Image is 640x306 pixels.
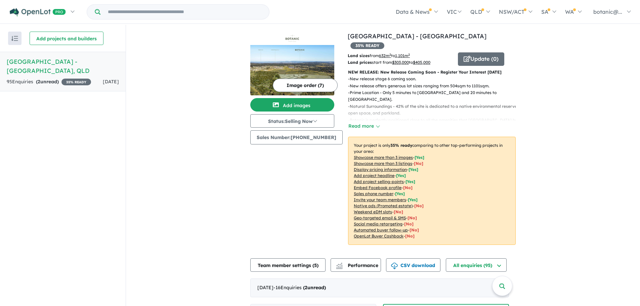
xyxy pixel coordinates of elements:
img: download icon [391,263,398,269]
button: All enquiries (95) [446,258,507,272]
button: Performance [331,258,381,272]
u: OpenLot Buyer Cashback [354,233,403,238]
span: [ Yes ] [406,179,415,184]
u: Showcase more than 3 listings [354,161,412,166]
p: from [348,52,453,59]
p: - Natural Surroundings - 42% of the site is dedicated to a native environmental reserve, open spa... [348,103,521,117]
span: [No] [404,221,414,226]
sup: 2 [408,53,410,56]
span: 35 % READY [61,79,91,85]
span: botanic@... [593,8,622,15]
span: [ Yes ] [395,191,405,196]
img: sort.svg [11,36,18,41]
p: NEW RELEASE: New Release Coming Soon - Register Your Interest [DATE] [348,69,516,76]
span: [No] [408,215,417,220]
span: [No] [414,203,424,208]
span: to [409,60,430,65]
button: Sales Number:[PHONE_NUMBER] [250,130,343,144]
span: [ Yes ] [409,167,418,172]
div: [DATE] [250,278,509,297]
a: Botanic Estate - Highfields LogoBotanic Estate - Highfields [250,32,334,95]
u: Weekend eDM slots [354,209,392,214]
h5: [GEOGRAPHIC_DATA] - [GEOGRAPHIC_DATA] , QLD [7,57,119,75]
u: Add project headline [354,173,394,178]
u: Geo-targeted email & SMS [354,215,406,220]
span: 2 [38,79,40,85]
b: 35 % ready [390,143,412,148]
strong: ( unread) [36,79,59,85]
u: Native ads (Promoted estate) [354,203,413,208]
img: Botanic Estate - Highfields Logo [253,34,332,42]
span: 35 % READY [350,42,384,49]
b: Land prices [348,60,372,65]
img: Botanic Estate - Highfields [250,45,334,95]
u: $ 405,000 [413,60,430,65]
p: start from [348,59,453,66]
u: 1,101 m [395,53,410,58]
u: Invite your team members [354,197,406,202]
p: - New release stage 6 coming soon. [348,76,521,82]
strong: ( unread) [303,285,326,291]
u: Display pricing information [354,167,407,172]
span: [ No ] [403,185,413,190]
span: to [391,53,410,58]
div: 95 Enquir ies [7,78,91,86]
a: [GEOGRAPHIC_DATA] - [GEOGRAPHIC_DATA] [348,32,486,40]
span: Performance [337,262,378,268]
span: [No] [394,209,403,214]
span: 5 [314,262,317,268]
button: Add projects and builders [30,32,103,45]
img: bar-chart.svg [336,265,343,269]
button: Add images [250,98,334,112]
p: - Prime Location - Only 5 minutes to [GEOGRAPHIC_DATA] and 20 minutes to [GEOGRAPHIC_DATA]. [348,89,521,103]
span: - 16 Enquir ies [273,285,326,291]
u: Showcase more than 3 images [354,155,413,160]
img: line-chart.svg [336,263,342,266]
span: [No] [410,227,419,232]
span: [ Yes ] [396,173,406,178]
button: Read more [348,122,380,130]
u: Sales phone number [354,191,393,196]
b: Land sizes [348,53,370,58]
u: Embed Facebook profile [354,185,401,190]
span: [ Yes ] [415,155,424,160]
button: Update (0) [458,52,504,66]
span: [ Yes ] [408,197,418,202]
button: Image order (7) [273,79,338,92]
span: 2 [305,285,307,291]
u: 632 m [379,53,391,58]
u: Add project selling-points [354,179,404,184]
p: Your project is only comparing to other top-performing projects in your area: - - - - - - - - - -... [348,137,516,245]
input: Try estate name, suburb, builder or developer [102,5,268,19]
span: [ No ] [414,161,423,166]
button: Status:Selling Now [250,114,334,128]
sup: 2 [389,53,391,56]
u: $ 303,000 [392,60,409,65]
p: - New release offers generous lot sizes ranging from 504sqm to 1101sqm. [348,83,521,89]
u: Social media retargeting [354,221,402,226]
img: Openlot PRO Logo White [10,8,66,16]
button: Team member settings (5) [250,258,326,272]
p: - Botanic is perfectly positioned close to all the amenities that [GEOGRAPHIC_DATA] has to offer ... [348,117,521,131]
u: Automated buyer follow-up [354,227,408,232]
span: [No] [405,233,415,238]
span: [DATE] [103,79,119,85]
button: CSV download [386,258,440,272]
